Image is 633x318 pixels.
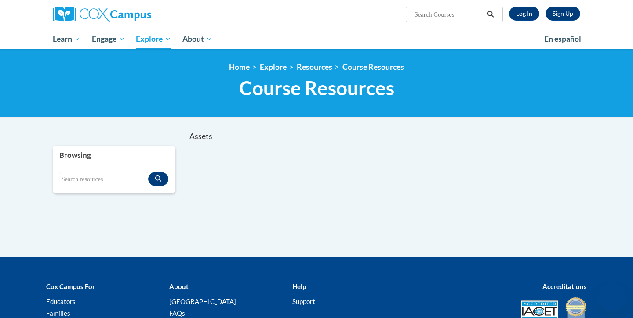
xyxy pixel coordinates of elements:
[297,62,332,71] a: Resources
[46,282,95,290] b: Cox Campus For
[484,9,497,20] button: Search
[53,34,80,44] span: Learn
[414,9,484,20] input: Search Courses
[86,29,131,49] a: Engage
[46,297,76,305] a: Educators
[182,34,212,44] span: About
[59,172,148,187] input: Search resources
[189,132,212,141] span: Assets
[59,150,168,161] h3: Browsing
[538,30,587,48] a: En español
[47,29,86,49] a: Learn
[546,7,580,21] a: Register
[130,29,177,49] a: Explore
[169,282,189,290] b: About
[92,34,125,44] span: Engage
[292,297,315,305] a: Support
[169,297,236,305] a: [GEOGRAPHIC_DATA]
[177,29,218,49] a: About
[136,34,171,44] span: Explore
[40,29,593,49] div: Main menu
[598,283,626,311] iframe: Button to launch messaging window
[53,7,220,22] a: Cox Campus
[542,282,587,290] b: Accreditations
[46,309,70,317] a: Families
[53,7,151,22] img: Cox Campus
[544,34,581,43] span: En español
[239,76,394,100] span: Course Resources
[169,309,185,317] a: FAQs
[292,282,306,290] b: Help
[148,172,168,186] button: Search resources
[509,7,539,21] a: Log In
[229,62,250,71] a: Home
[342,62,404,71] a: Course Resources
[260,62,287,71] a: Explore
